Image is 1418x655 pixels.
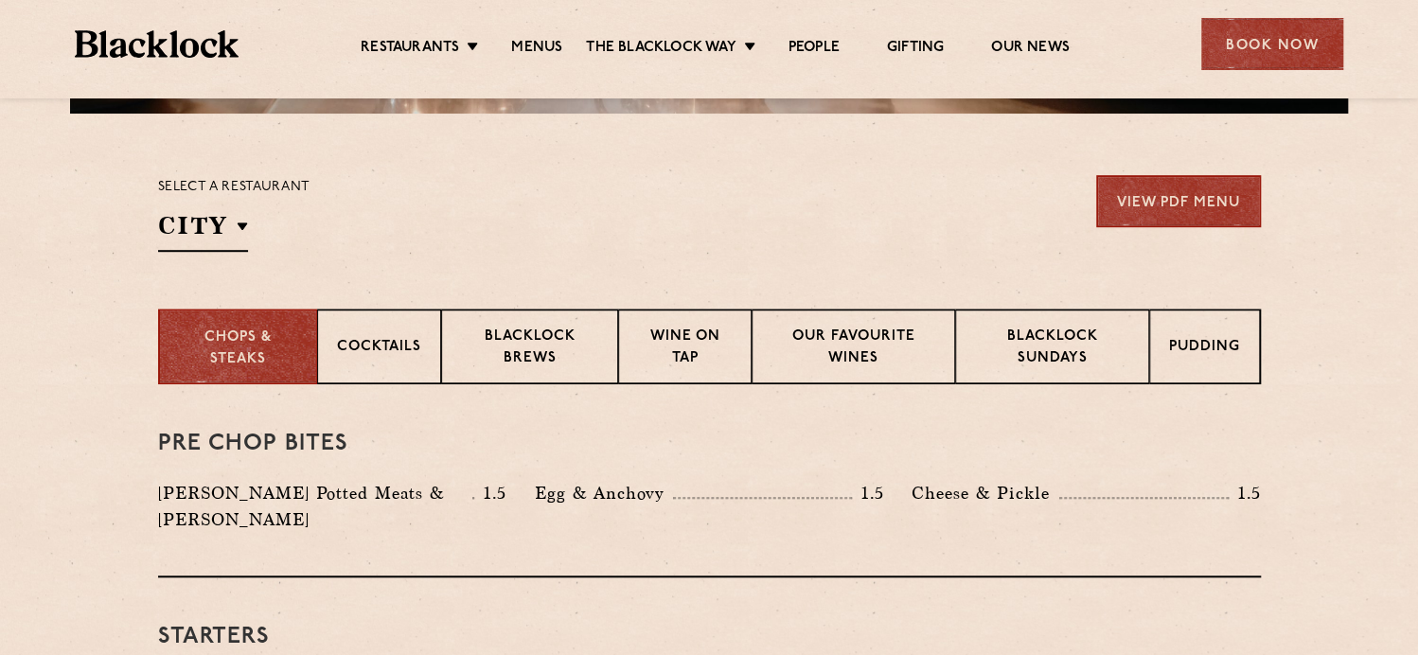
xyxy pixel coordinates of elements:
a: View PDF Menu [1096,175,1261,227]
p: Chops & Steaks [179,327,297,370]
h3: Starters [158,625,1261,649]
p: 1.5 [852,481,884,505]
a: Restaurants [361,39,459,60]
h3: Pre Chop Bites [158,432,1261,456]
p: Our favourite wines [771,327,935,371]
p: Egg & Anchovy [535,480,673,506]
p: Cocktails [337,337,421,361]
p: Cheese & Pickle [912,480,1059,506]
a: Menus [511,39,562,60]
p: 1.5 [1229,481,1261,505]
a: Gifting [887,39,944,60]
a: Our News [991,39,1070,60]
div: Book Now [1201,18,1343,70]
p: 1.5 [474,481,506,505]
p: Select a restaurant [158,175,310,200]
a: The Blacklock Way [586,39,736,60]
h2: City [158,209,248,252]
a: People [789,39,840,60]
p: [PERSON_NAME] Potted Meats & [PERSON_NAME] [158,480,473,533]
p: Blacklock Sundays [975,327,1128,371]
p: Wine on Tap [638,327,731,371]
img: BL_Textured_Logo-footer-cropped.svg [75,30,239,58]
p: Pudding [1169,337,1240,361]
p: Blacklock Brews [461,327,599,371]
